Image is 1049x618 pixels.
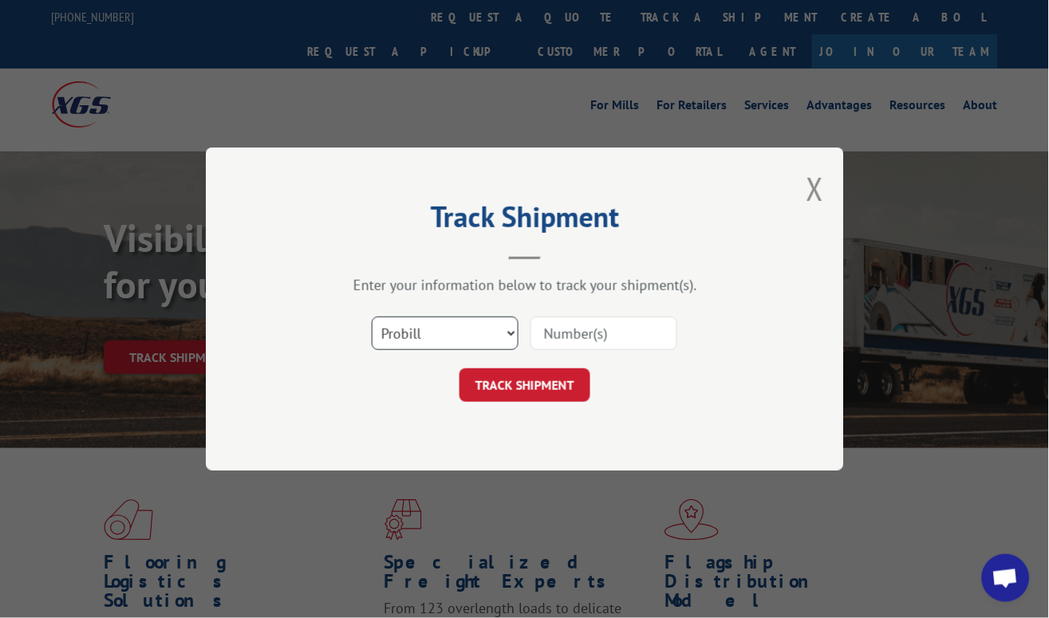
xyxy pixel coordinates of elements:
h2: Track Shipment [286,206,764,236]
input: Number(s) [530,317,677,350]
button: TRACK SHIPMENT [459,368,590,402]
button: Close modal [806,167,824,210]
div: Enter your information below to track your shipment(s). [286,276,764,294]
a: Open chat [982,554,1030,602]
